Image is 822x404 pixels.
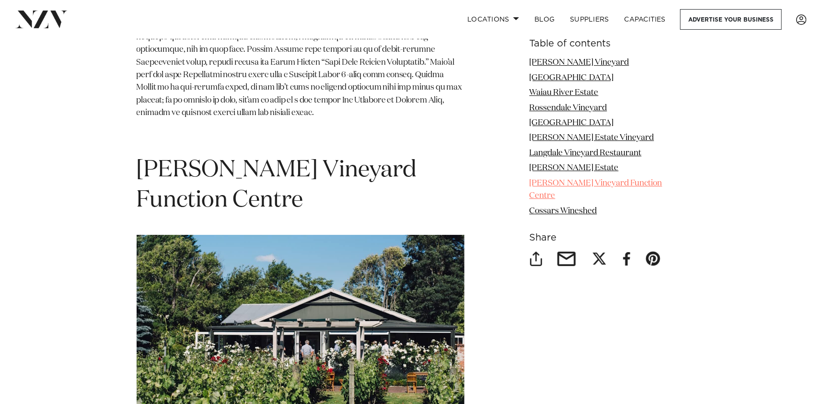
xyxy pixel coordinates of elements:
[530,164,619,172] a: [PERSON_NAME] Estate
[527,9,562,30] a: BLOG
[530,149,642,157] a: Langdale Vineyard Restaurant
[680,9,782,30] a: Advertise your business
[530,233,686,243] h6: Share
[530,39,686,49] h6: Table of contents
[562,9,616,30] a: SUPPLIERS
[530,179,662,200] a: [PERSON_NAME] Vineyard Function Centre
[530,89,599,97] a: Waiau River Estate
[530,73,614,81] a: [GEOGRAPHIC_DATA]
[530,119,614,127] a: [GEOGRAPHIC_DATA]
[137,159,417,212] span: [PERSON_NAME] Vineyard Function Centre
[15,11,68,28] img: nzv-logo.png
[530,104,607,112] a: Rossendale Vineyard
[460,9,527,30] a: Locations
[530,58,629,67] a: [PERSON_NAME] Vineyard
[530,134,654,142] a: [PERSON_NAME] Estate Vineyard
[530,207,597,215] a: Cossars Wineshed
[617,9,674,30] a: Capacities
